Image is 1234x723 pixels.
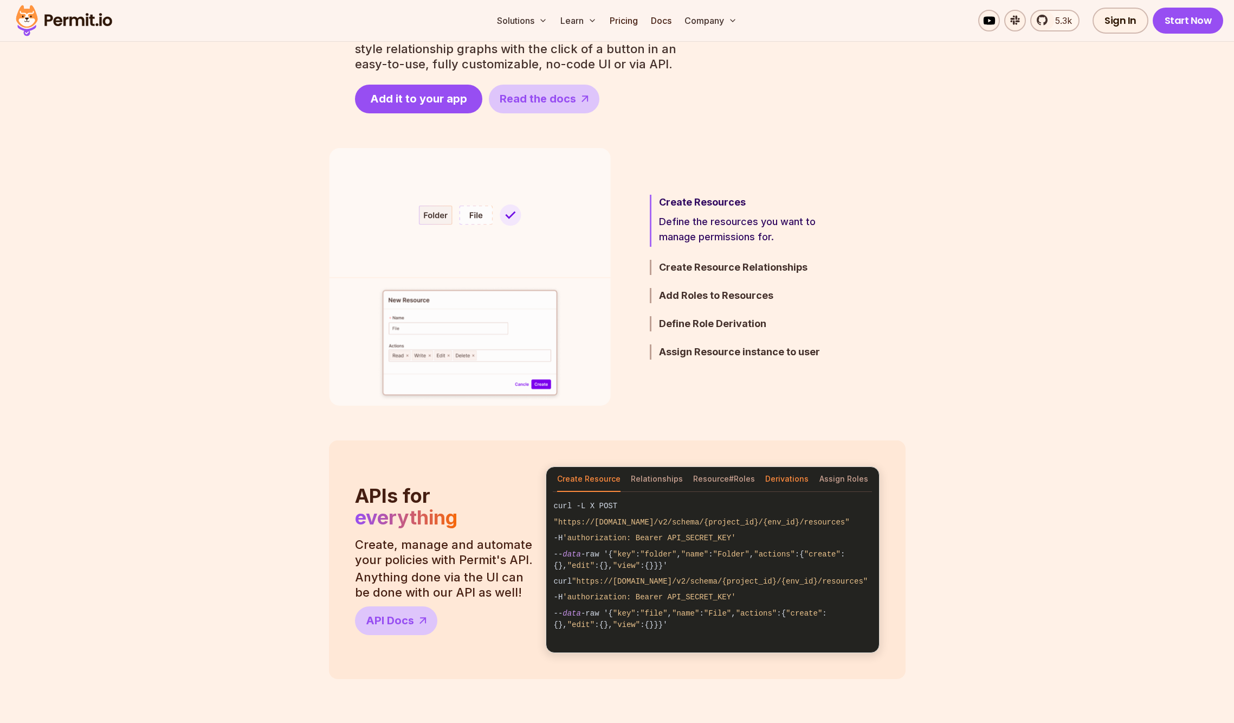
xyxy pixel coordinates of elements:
[613,561,640,570] span: "view"
[736,609,777,618] span: "actions"
[659,260,848,275] h3: Create Resource Relationships
[659,288,848,303] h3: Add Roles to Resources
[355,606,437,635] a: API Docs
[546,546,879,573] code: -- -raw '{ : , : , :{ :{}, :{}, :{}}}'
[563,593,735,602] span: 'authorization: Bearer API_SECRET_KEY'
[563,550,581,559] span: data
[650,316,848,331] button: Define Role Derivation
[659,195,848,210] h3: Create Resources
[355,85,482,113] a: Add it to your app
[546,590,879,605] code: -H
[659,214,848,245] p: Define the resources you want to manage permissions for.
[647,10,676,31] a: Docs
[650,288,848,303] button: Add Roles to Resources
[546,498,879,514] code: curl -L X POST
[567,620,595,629] span: "edit"
[366,613,414,628] span: API Docs
[572,577,868,586] span: "https://[DOMAIN_NAME]/v2/schema/{project_id}/{env_id}/resources"
[765,467,809,492] button: Derivations
[500,91,576,106] span: Read the docs
[650,260,848,275] button: Create Resource Relationships
[355,537,533,567] p: Create, manage and automate your policies with Permit's API.
[819,467,868,492] button: Assign Roles
[640,609,667,618] span: "file"
[546,574,879,590] code: curl
[681,550,708,559] span: "name"
[493,10,552,31] button: Solutions
[556,10,601,31] button: Learn
[563,609,581,618] span: data
[804,550,841,559] span: "create"
[557,467,621,492] button: Create Resource
[1030,10,1080,31] a: 5.3k
[355,484,430,508] span: APIs for
[546,530,879,546] code: -H
[640,550,676,559] span: "folder"
[786,609,822,618] span: "create"
[355,26,696,72] p: Create and manage complex style relationship graphs with the click of a button in an easy-to-use,...
[650,344,848,360] button: Assign Resource instance to user
[605,10,642,31] a: Pricing
[370,91,467,106] span: Add it to your app
[613,550,636,559] span: "key"
[355,570,533,600] p: Anything done via the UI can be done with our API as well!
[489,85,599,113] a: Read the docs
[672,609,699,618] span: "name"
[704,609,731,618] span: "File"
[355,506,457,529] span: everything
[693,467,755,492] button: Resource#Roles
[613,609,636,618] span: "key"
[754,550,795,559] span: "actions"
[567,561,595,570] span: "edit"
[631,467,683,492] button: Relationships
[563,534,735,542] span: 'authorization: Bearer API_SECRET_KEY'
[659,316,848,331] h3: Define Role Derivation
[659,344,848,360] h3: Assign Resource instance to user
[546,605,879,632] code: -- -raw '{ : , : , :{ :{}, :{}, :{}}}'
[1049,14,1072,27] span: 5.3k
[680,10,741,31] button: Company
[650,195,848,247] button: Create ResourcesDefine the resources you want to manage permissions for.
[1153,8,1224,34] a: Start Now
[11,2,117,39] img: Permit logo
[613,620,640,629] span: "view"
[554,518,850,527] span: "https://[DOMAIN_NAME]/v2/schema/{project_id}/{env_id}/resources"
[1093,8,1148,34] a: Sign In
[713,550,750,559] span: "Folder"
